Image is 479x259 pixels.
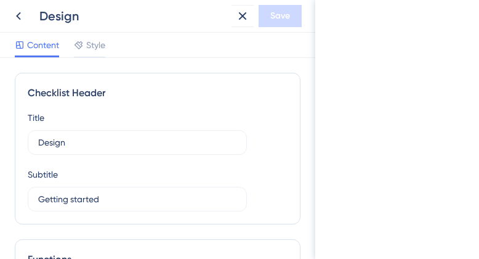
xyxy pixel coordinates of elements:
span: Style [86,38,105,52]
button: Save [259,5,302,27]
div: Checklist Header [28,86,288,101]
input: Header 1 [38,136,236,149]
div: Subtitle [28,167,58,182]
input: Header 2 [38,192,236,206]
span: Save [270,9,290,23]
span: Content [27,38,59,52]
div: Title [28,110,44,125]
div: Design [39,7,227,25]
